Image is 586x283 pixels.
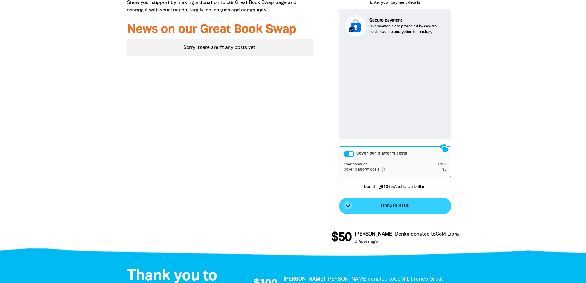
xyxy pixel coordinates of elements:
[339,184,451,190] p: Donating in Australian Dollars
[429,162,447,167] td: $100
[435,232,508,237] a: CoM Libraries Great Book Swap!
[380,167,390,172] i: help_outlined
[127,39,313,56] div: Sorry, there aren't any posts yet.
[381,204,409,208] span: Donate $105
[127,23,313,37] h3: News on our Great Book Swap
[369,24,445,35] p: Our payments are protected by industry best-practice encryption technology.
[354,239,508,245] p: 5 hours ago
[410,232,435,237] span: donated to
[339,198,451,214] button: favorite_borderDonate $105
[368,277,394,281] span: donated to
[284,277,325,281] em: [PERSON_NAME]
[345,203,350,208] i: favorite_border
[429,167,447,172] td: $5
[344,42,446,135] iframe: Secure payment input frame
[344,151,354,157] button: Cover our platform costs
[331,228,459,248] div: Donation stream
[381,185,391,189] b: $105
[127,39,313,56] div: Paginated content
[330,232,351,244] span: $50
[344,162,429,167] td: Your donation
[326,277,368,281] em: [PERSON_NAME]
[344,167,429,172] td: Cover platform costs
[369,17,445,24] p: Secure payment
[354,232,393,237] em: [PERSON_NAME]
[394,232,410,237] em: Donkin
